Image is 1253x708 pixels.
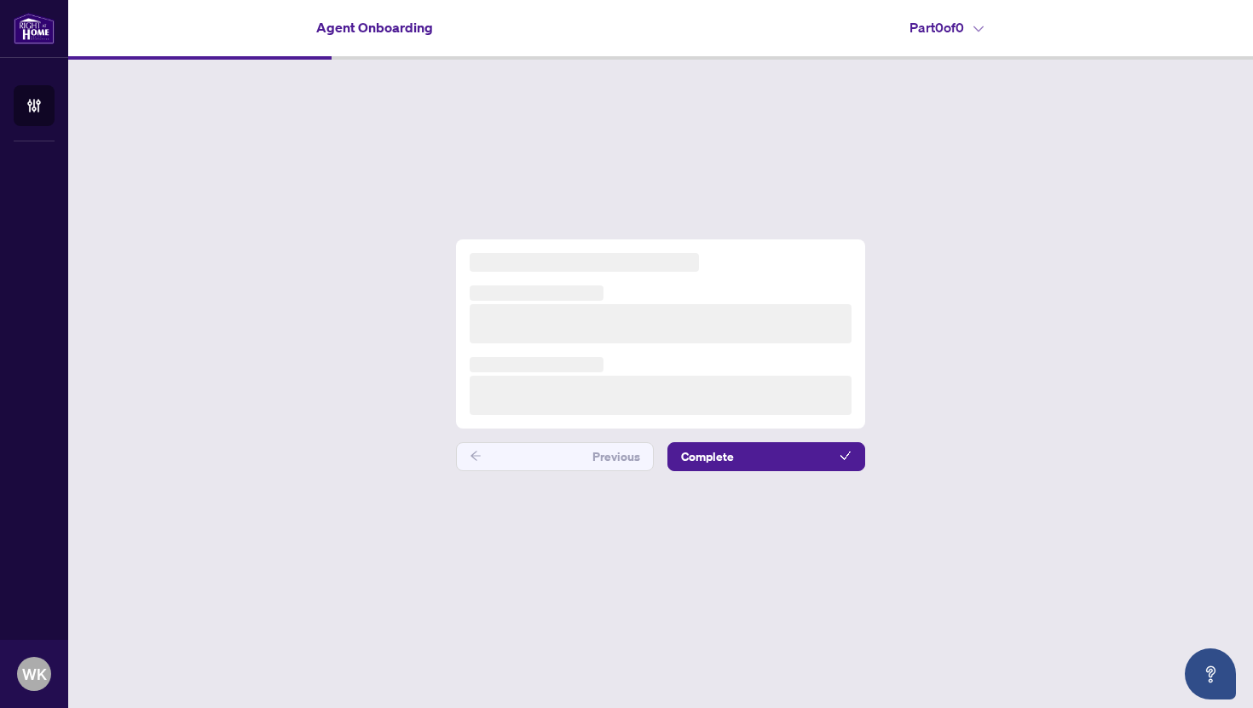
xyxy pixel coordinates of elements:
span: check [840,450,852,462]
span: Complete [681,443,734,470]
button: Complete [667,442,865,471]
span: WK [22,662,47,686]
button: Previous [456,442,654,471]
button: Open asap [1185,648,1236,699]
img: logo [14,13,55,44]
h4: Agent Onboarding [316,17,433,37]
h4: Part 0 of 0 [909,17,984,37]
